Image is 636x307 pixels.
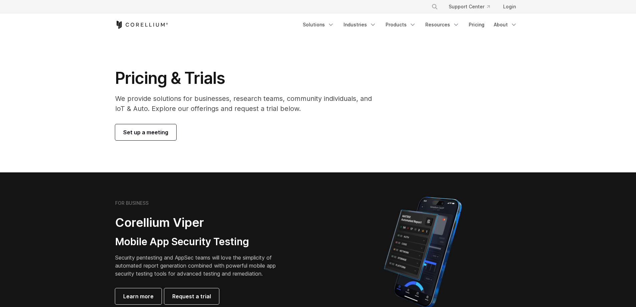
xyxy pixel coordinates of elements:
a: Set up a meeting [115,124,176,140]
p: Security pentesting and AppSec teams will love the simplicity of automated report generation comb... [115,254,286,278]
a: Industries [340,19,380,31]
a: Login [498,1,521,13]
button: Search [429,1,441,13]
a: Request a trial [164,288,219,304]
a: Products [382,19,420,31]
a: Pricing [465,19,488,31]
a: About [490,19,521,31]
div: Navigation Menu [423,1,521,13]
p: We provide solutions for businesses, research teams, community individuals, and IoT & Auto. Explo... [115,94,381,114]
span: Request a trial [172,292,211,300]
div: Navigation Menu [299,19,521,31]
span: Set up a meeting [123,128,168,136]
h2: Corellium Viper [115,215,286,230]
span: Learn more [123,292,154,300]
h6: FOR BUSINESS [115,200,149,206]
a: Resources [421,19,463,31]
h1: Pricing & Trials [115,68,381,88]
h3: Mobile App Security Testing [115,236,286,248]
a: Learn more [115,288,162,304]
a: Solutions [299,19,338,31]
a: Support Center [443,1,495,13]
a: Corellium Home [115,21,168,29]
